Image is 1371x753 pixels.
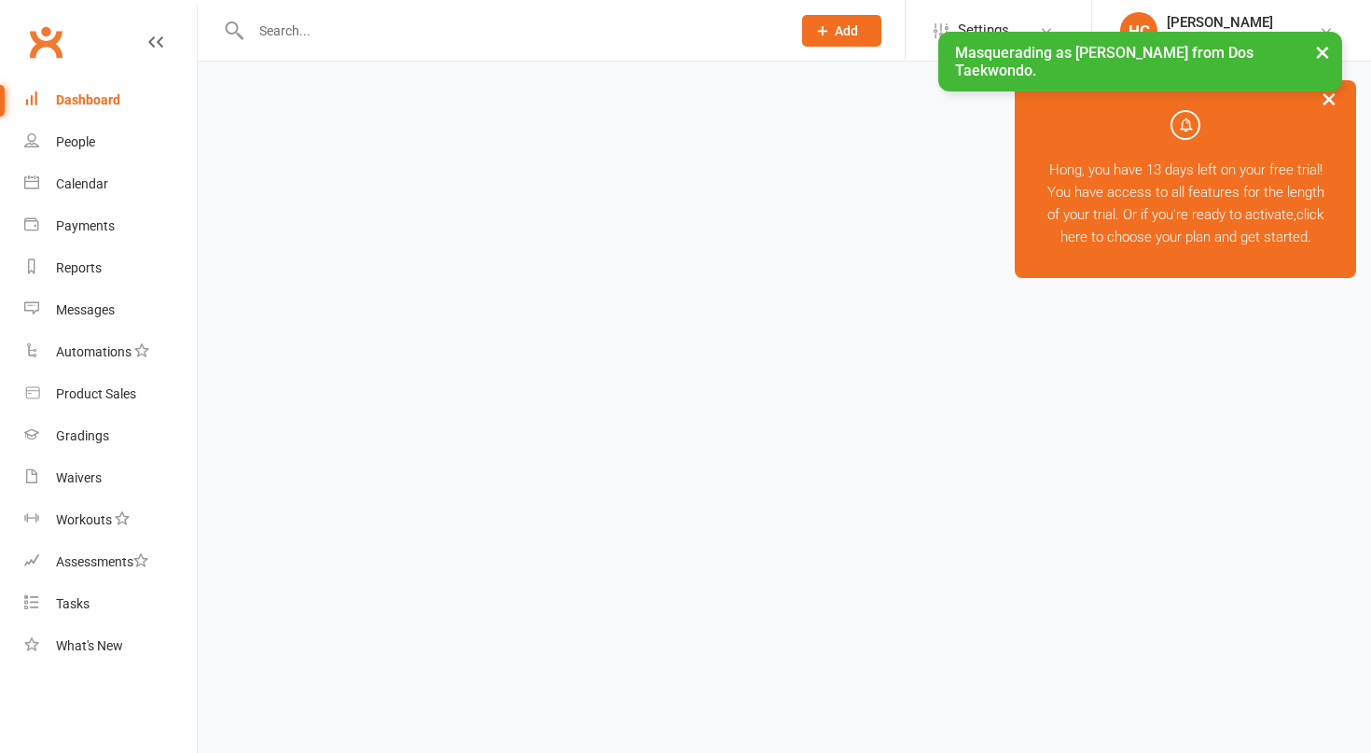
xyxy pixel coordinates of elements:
div: Calendar [56,176,108,191]
button: × [1312,78,1346,119]
input: Search... [245,18,778,44]
a: Dashboard [24,79,197,121]
span: Add [835,23,858,38]
a: People [24,121,197,163]
a: What's New [24,625,197,667]
a: Clubworx [22,19,69,65]
a: Workouts [24,499,197,541]
button: × [1306,32,1339,72]
div: Gradings [56,428,109,443]
div: Workouts [56,512,112,527]
span: Settings [958,9,1009,51]
button: Add [802,15,881,47]
a: Payments [24,205,197,247]
div: [PERSON_NAME] [1167,14,1273,31]
a: Product Sales [24,373,197,415]
div: Dos Taekwondo [1167,31,1273,48]
a: Waivers [24,457,197,499]
div: Product Sales [56,386,136,401]
span: Masquerading as [PERSON_NAME] from Dos Taekwondo. [955,44,1253,79]
div: HC [1120,12,1157,49]
div: Hong, you have 13 days left on your free trial! You have access to all features for the length of... [1015,80,1356,278]
div: Payments [56,218,115,233]
div: What's New [56,638,123,653]
a: Calendar [24,163,197,205]
div: Dashboard [56,92,120,107]
div: Waivers [56,470,102,485]
div: Messages [56,302,115,317]
a: Reports [24,247,197,289]
a: Automations [24,331,197,373]
div: People [56,134,95,149]
div: Assessments [56,554,148,569]
a: Assessments [24,541,197,583]
a: Gradings [24,415,197,457]
div: Automations [56,344,132,359]
div: Reports [56,260,102,275]
a: Tasks [24,583,197,625]
div: Tasks [56,596,90,611]
a: Messages [24,289,197,331]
